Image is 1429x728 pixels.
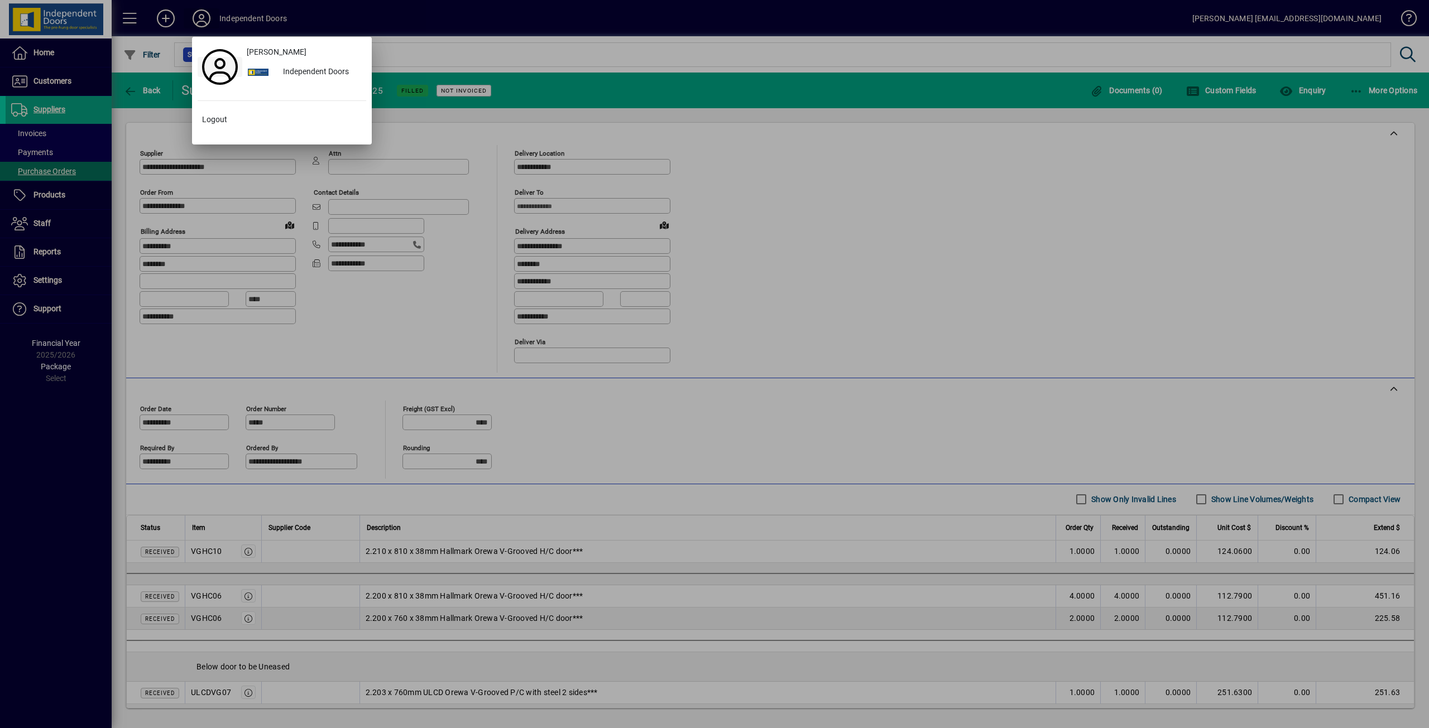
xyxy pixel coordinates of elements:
[198,57,242,77] a: Profile
[202,114,227,126] span: Logout
[242,62,366,83] button: Independent Doors
[242,42,366,62] a: [PERSON_NAME]
[198,110,366,130] button: Logout
[247,46,306,58] span: [PERSON_NAME]
[274,62,366,83] div: Independent Doors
